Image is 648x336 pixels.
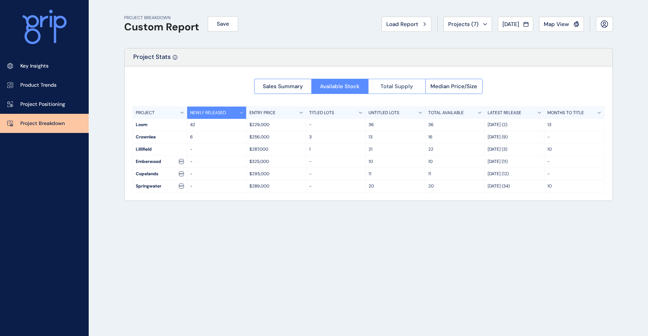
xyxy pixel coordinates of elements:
p: [DATE] (3) [488,146,541,152]
button: Total Supply [368,79,425,94]
span: Map View [544,21,569,28]
p: 21 [369,146,422,152]
span: Projects ( 7 ) [448,21,479,28]
span: Median Price/Size [430,83,477,90]
p: [DATE] (34) [488,183,541,189]
p: [DATE] (11) [488,159,541,165]
div: Crownlea [133,131,187,143]
p: $325,000 [249,159,303,165]
p: $295,000 [249,171,303,177]
p: Project Positioning [20,101,65,108]
p: 10 [547,183,601,189]
p: Key Insights [20,63,49,70]
h1: Custom Report [124,21,199,33]
p: 36 [428,122,482,128]
p: $289,000 [249,183,303,189]
button: Sales Summary [254,79,311,94]
p: 20 [428,183,482,189]
span: Total Supply [380,83,413,90]
p: Project Stats [133,53,171,66]
button: [DATE] [498,17,533,32]
p: 10 [428,159,482,165]
button: Available Stock [311,79,369,94]
p: 42 [190,122,244,128]
span: Available Stock [320,83,359,90]
p: 11 [369,171,422,177]
p: 1 [309,146,363,152]
button: Save [208,16,238,31]
div: Lillifield [133,143,187,155]
p: Product Trends [20,82,56,89]
p: [DATE] (12) [488,171,541,177]
p: - [547,134,601,140]
p: 13 [369,134,422,140]
p: NEWLY RELEASED [190,110,226,116]
button: Load Report [382,17,432,32]
p: [DATE] (2) [488,122,541,128]
p: TITLED LOTS [309,110,334,116]
p: PROJECT [136,110,155,116]
p: $256,000 [249,134,303,140]
p: $229,000 [249,122,303,128]
span: Save [217,20,229,27]
p: - [190,159,244,165]
p: 3 [309,134,363,140]
span: Load Report [386,21,418,28]
p: $287,000 [249,146,303,152]
p: 10 [369,159,422,165]
p: 6 [190,134,244,140]
span: Sales Summary [263,83,303,90]
p: - [190,183,244,189]
p: PROJECT BREAKDOWN [124,15,199,21]
button: Map View [539,17,584,32]
p: - [309,159,363,165]
p: - [190,171,244,177]
div: Emberwood [133,156,187,168]
p: 16 [428,134,482,140]
button: Projects (7) [443,17,492,32]
p: - [309,122,363,128]
p: - [190,146,244,152]
p: - [309,183,363,189]
div: Springwater [133,180,187,192]
div: Loom [133,119,187,131]
p: ENTRY PRICE [249,110,275,116]
p: 20 [369,183,422,189]
p: UNTITLED LOTS [369,110,399,116]
p: - [547,159,601,165]
button: Median Price/Size [425,79,483,94]
p: LATEST RELEASE [488,110,521,116]
p: Project Breakdown [20,120,65,127]
p: 36 [369,122,422,128]
p: - [309,171,363,177]
p: MONTHS TO TITLE [547,110,584,116]
p: 13 [547,122,601,128]
span: [DATE] [502,21,519,28]
p: 11 [428,171,482,177]
p: 22 [428,146,482,152]
p: - [547,171,601,177]
p: TOTAL AVAILABLE [428,110,464,116]
p: 10 [547,146,601,152]
div: Copelands [133,168,187,180]
p: [DATE] (9) [488,134,541,140]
